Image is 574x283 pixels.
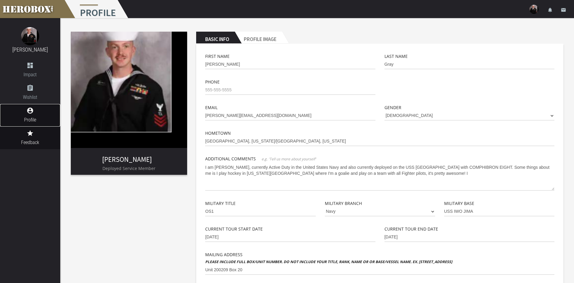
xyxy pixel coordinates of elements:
i: account_circle [27,107,34,114]
img: user-image [529,5,538,14]
input: MM-DD-YYYY [205,232,375,242]
i: email [561,7,566,13]
label: First Name [205,53,230,60]
img: image [21,27,39,45]
h2: Basic Info [196,32,235,44]
b: Please include full box/unit number. Do not include your title, rank, name or or base/vessel name... [205,259,452,264]
label: Gender [384,104,401,111]
label: Military Branch [325,200,362,207]
label: Additional Comments [205,155,256,162]
img: image [71,32,187,148]
label: Current Tour End Date [384,225,438,232]
label: Hometown [205,130,231,137]
label: Current Tour Start Date [205,225,263,232]
label: Phone [205,78,220,85]
label: Last Name [384,53,408,60]
a: [PERSON_NAME] [102,155,152,164]
input: 555-555-5555 [205,85,375,95]
span: e.g. 'Tell us more about yourself' [262,156,316,162]
a: [PERSON_NAME] [12,46,48,53]
label: Military Base [444,200,474,207]
h2: Profile Image [235,32,282,44]
label: Mailing Address [205,251,452,265]
p: Deployed Service Member [71,165,187,172]
label: Military Title [205,200,236,207]
label: Email [205,104,218,111]
i: notifications [547,7,553,13]
input: MM-DD-YYYY [384,232,554,242]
